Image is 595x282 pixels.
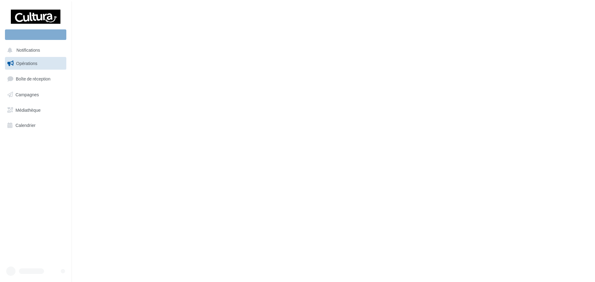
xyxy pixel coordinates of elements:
span: Notifications [16,48,40,53]
div: Nouvelle campagne [5,29,66,40]
span: Campagnes [15,92,39,97]
a: Calendrier [4,119,68,132]
span: Boîte de réception [16,76,51,81]
a: Médiathèque [4,104,68,117]
a: Opérations [4,57,68,70]
a: Campagnes [4,88,68,101]
a: Boîte de réception [4,72,68,85]
span: Opérations [16,61,37,66]
span: Médiathèque [15,107,41,112]
span: Calendrier [15,123,36,128]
